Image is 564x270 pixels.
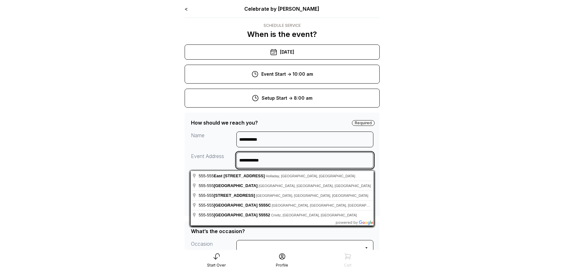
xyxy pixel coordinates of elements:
[247,23,317,28] div: Schedule Service
[199,193,256,198] span: 555-555
[191,227,245,235] div: What’s the occasion?
[214,173,265,178] span: East [STREET_ADDRESS]
[199,203,272,208] span: 555-555
[272,203,384,207] span: [GEOGRAPHIC_DATA], [GEOGRAPHIC_DATA], [GEOGRAPHIC_DATA]
[185,6,188,12] a: <
[214,193,255,198] span: [STREET_ADDRESS]
[185,44,380,60] div: [DATE]
[271,213,357,217] span: Crivitz, [GEOGRAPHIC_DATA], [GEOGRAPHIC_DATA]
[199,183,259,188] span: 555-555
[276,263,288,268] div: Profile
[247,29,317,39] p: When is the event?
[191,152,237,168] div: Event Address
[191,132,237,147] div: Name
[199,173,266,178] span: 555-555
[191,119,258,126] div: How should we reach you?
[352,120,375,126] div: Required
[207,263,226,268] div: Start Over
[214,213,270,217] span: [GEOGRAPHIC_DATA] 55552
[214,183,258,188] span: [GEOGRAPHIC_DATA]
[266,174,355,178] span: Holladay, [GEOGRAPHIC_DATA], [GEOGRAPHIC_DATA]
[191,240,237,255] div: Occasion
[258,184,371,188] span: [GEOGRAPHIC_DATA], [GEOGRAPHIC_DATA], [GEOGRAPHIC_DATA]
[199,213,271,217] span: 555-555
[214,203,271,208] span: [GEOGRAPHIC_DATA] 5555C
[344,263,352,268] div: Cart
[256,194,368,197] span: [GEOGRAPHIC_DATA], [GEOGRAPHIC_DATA], [GEOGRAPHIC_DATA]
[223,5,341,13] div: Celebrate by [PERSON_NAME]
